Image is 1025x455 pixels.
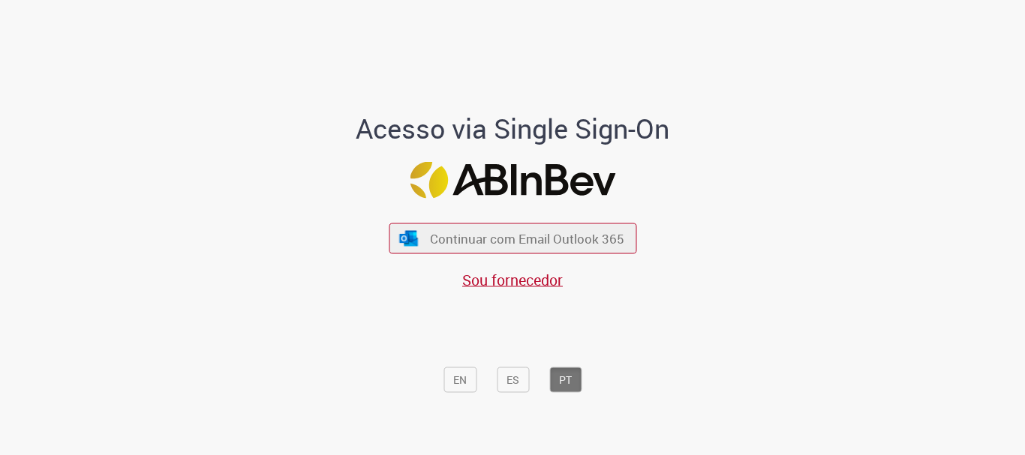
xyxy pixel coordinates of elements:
button: PT [549,367,582,393]
a: Sou fornecedor [462,270,563,290]
img: ícone Azure/Microsoft 360 [398,230,419,246]
button: EN [443,367,476,393]
button: ES [497,367,529,393]
img: Logo ABInBev [410,162,615,199]
h1: Acesso via Single Sign-On [305,114,721,144]
span: Continuar com Email Outlook 365 [430,230,624,247]
button: ícone Azure/Microsoft 360 Continuar com Email Outlook 365 [389,223,636,254]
